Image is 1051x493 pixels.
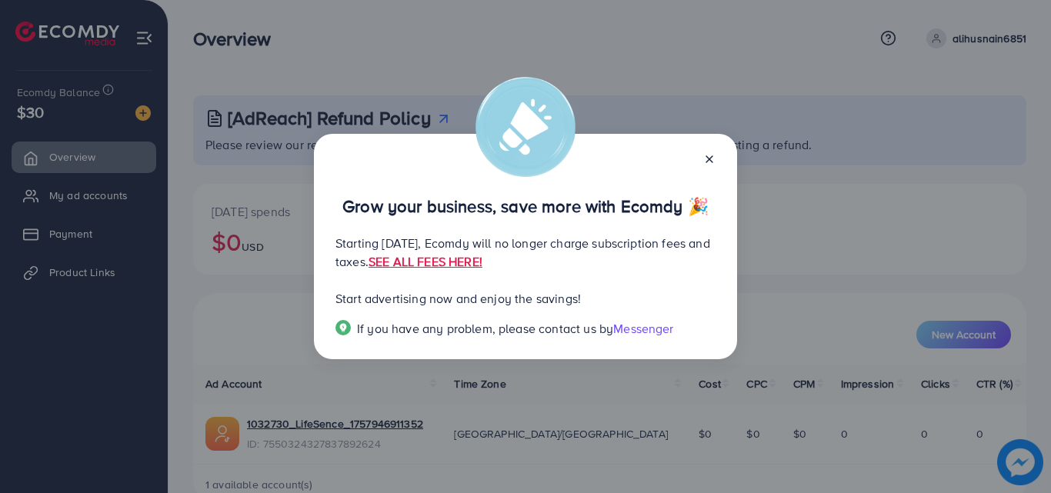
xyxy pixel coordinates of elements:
p: Grow your business, save more with Ecomdy 🎉 [335,197,716,215]
img: alert [475,77,576,177]
span: Messenger [613,320,673,337]
span: If you have any problem, please contact us by [357,320,613,337]
img: Popup guide [335,320,351,335]
p: Start advertising now and enjoy the savings! [335,289,716,308]
a: SEE ALL FEES HERE! [369,253,482,270]
p: Starting [DATE], Ecomdy will no longer charge subscription fees and taxes. [335,234,716,271]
